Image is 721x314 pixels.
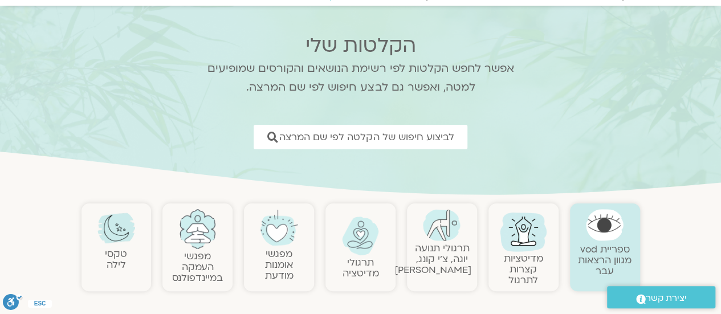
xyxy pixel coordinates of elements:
[279,132,454,142] span: לביצוע חיפוש של הקלטה לפי שם המרצה
[607,286,715,308] a: יצירת קשר
[504,252,543,287] a: מדיטציות קצרות לתרגול
[105,247,127,271] a: טקסילילה
[578,243,632,278] a: ספריית vodמגוון הרצאות עבר
[646,291,687,306] span: יצירת קשר
[343,256,379,280] a: תרגולימדיטציה
[193,59,529,97] p: אפשר לחפש הקלטות לפי רשימת הנושאים והקורסים שמופיעים למטה, ואפשר גם לבצע חיפוש לפי שם המרצה.
[254,125,467,149] a: לביצוע חיפוש של הקלטה לפי שם המרצה
[193,34,529,57] h2: הקלטות שלי
[394,242,471,276] a: תרגולי תנועהיוגה, צ׳י קונג, [PERSON_NAME]
[265,247,294,282] a: מפגשיאומנות מודעת
[172,250,223,284] a: מפגשיהעמקה במיינדפולנס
